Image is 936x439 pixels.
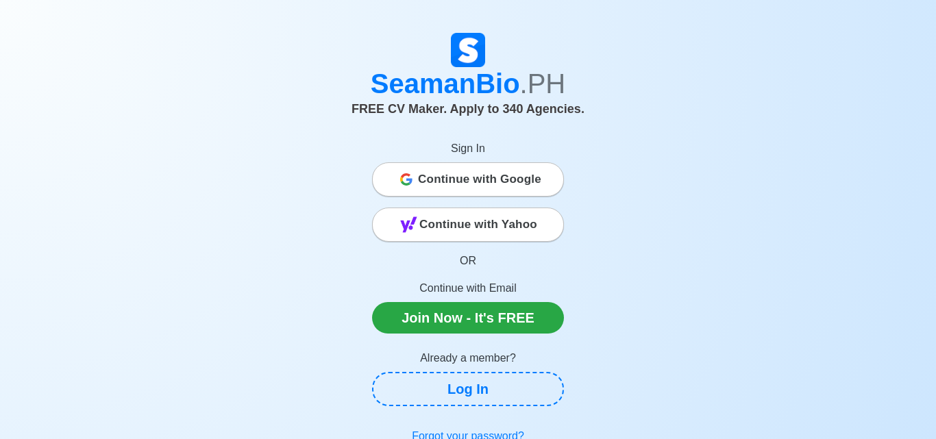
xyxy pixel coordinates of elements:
h1: SeamanBio [88,67,848,100]
span: Continue with Yahoo [419,211,537,238]
a: Join Now - It's FREE [372,302,564,334]
a: Log In [372,372,564,406]
p: OR [372,253,564,269]
span: .PH [520,68,566,99]
span: FREE CV Maker. Apply to 340 Agencies. [352,102,584,116]
p: Continue with Email [372,280,564,297]
button: Continue with Google [372,162,564,197]
button: Continue with Yahoo [372,208,564,242]
p: Sign In [372,140,564,157]
p: Already a member? [372,350,564,366]
img: Logo [451,33,485,67]
span: Continue with Google [418,166,541,193]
